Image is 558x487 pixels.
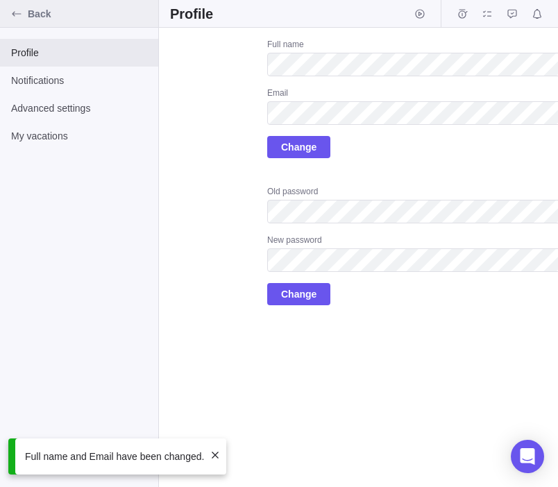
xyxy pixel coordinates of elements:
span: Approval requests [502,4,522,24]
span: Notifications [527,4,547,24]
span: My vacations [11,129,147,143]
a: Approval requests [502,10,522,22]
span: Change [267,136,330,158]
span: Notifications [11,74,147,87]
span: Change [281,139,316,155]
span: Time logs [453,4,472,24]
a: My assignments [477,10,497,22]
div: Open Intercom Messenger [511,440,544,473]
span: Start timer [410,4,430,24]
h2: Profile [170,4,213,24]
div: Full name and Email have been changed. [25,450,204,463]
a: Notifications [527,10,547,22]
span: Change [281,286,316,302]
span: My assignments [477,4,497,24]
span: Change [267,283,330,305]
span: Profile [11,46,147,60]
span: Advanced settings [11,101,147,115]
span: Back [28,7,153,21]
a: Time logs [453,10,472,22]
